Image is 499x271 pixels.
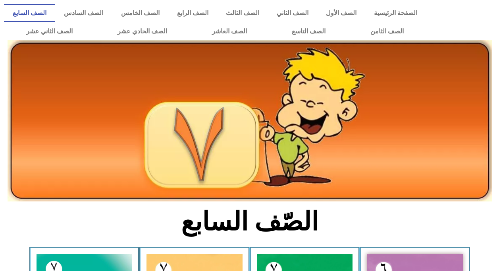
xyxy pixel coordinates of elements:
a: الصف التاسع [270,22,348,41]
h2: الصّف السابع [118,206,381,237]
a: الصف الرابع [168,4,217,22]
a: الصف الثاني [268,4,317,22]
a: الصف الثامن [348,22,426,41]
a: الصف الحادي عشر [95,22,190,41]
a: الصفحة الرئيسية [365,4,426,22]
a: الصف الثالث [217,4,268,22]
a: الصف السادس [55,4,112,22]
a: الصف العاشر [190,22,270,41]
a: الصف الخامس [112,4,168,22]
a: الصف السابع [4,4,55,22]
a: الصف الأول [317,4,365,22]
a: الصف الثاني عشر [4,22,95,41]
